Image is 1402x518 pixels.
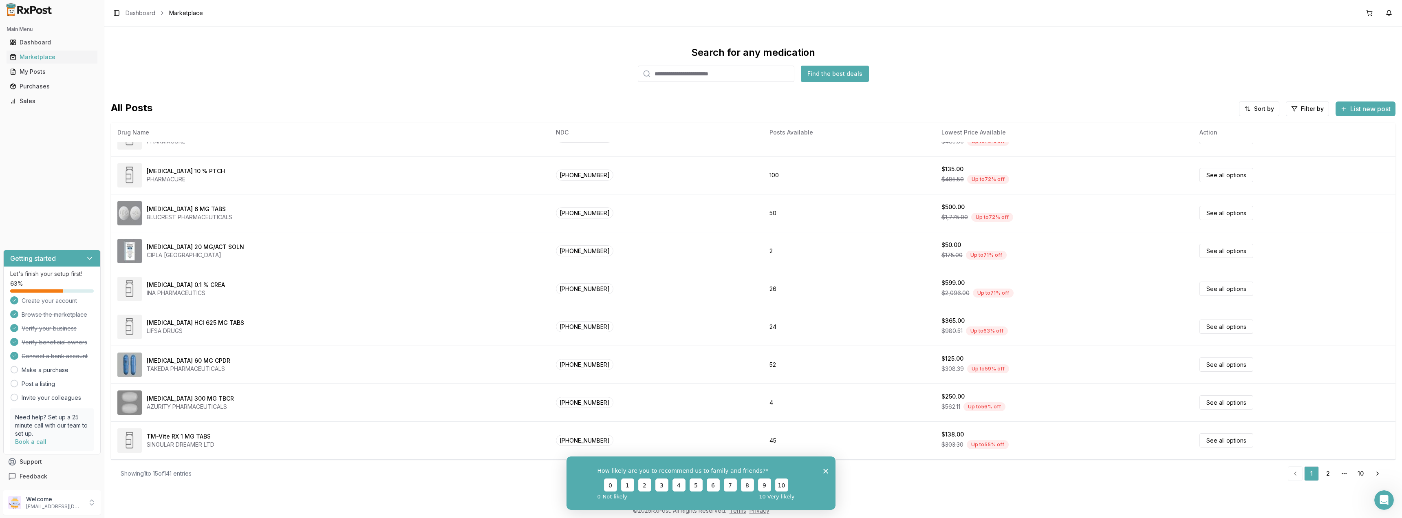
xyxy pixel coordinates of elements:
[7,94,97,108] a: Sales
[1288,466,1386,481] nav: pagination
[147,327,244,335] div: LIFSA DRUGS
[147,403,234,411] div: AZURITY PHARMACEUTICALS
[22,394,81,402] a: Invite your colleagues
[117,201,142,225] img: Carbinoxamine Maleate 6 MG TABS
[941,289,970,297] span: $2,096.00
[763,194,935,232] td: 50
[763,156,935,194] td: 100
[15,438,46,445] a: Book a call
[1286,101,1329,116] button: Filter by
[941,392,965,401] div: $250.00
[1239,101,1279,116] button: Sort by
[26,503,83,510] p: [EMAIL_ADDRESS][DOMAIN_NAME]
[147,395,234,403] div: [MEDICAL_DATA] 300 MG TBCR
[10,253,56,263] h3: Getting started
[10,97,94,105] div: Sales
[117,163,142,187] img: Methyl Salicylate 10 % PTCH
[147,213,232,221] div: BLUCREST PHARMACEUTICALS
[941,165,963,173] div: $135.00
[1320,466,1335,481] a: 2
[556,435,613,446] span: [PHONE_NUMBER]
[1301,105,1324,113] span: Filter by
[22,366,68,374] a: Make a purchase
[1374,490,1394,510] iframe: Intercom live chat
[147,281,225,289] div: [MEDICAL_DATA] 0.1 % CREA
[3,36,101,49] button: Dashboard
[117,239,142,263] img: SUMAtriptan 20 MG/ACT SOLN
[556,321,613,332] span: [PHONE_NUMBER]
[126,9,155,17] a: Dashboard
[147,167,225,175] div: [MEDICAL_DATA] 10 % PTCH
[1336,106,1395,114] a: List new post
[147,432,211,441] div: TM-Vite RX 1 MG TABS
[147,319,244,327] div: [MEDICAL_DATA] HCl 625 MG TABS
[1254,105,1274,113] span: Sort by
[22,297,77,305] span: Create your account
[966,251,1007,260] div: Up to 71 % off
[763,384,935,421] td: 4
[749,507,769,514] a: Privacy
[763,270,935,308] td: 26
[1199,320,1253,334] a: See all options
[10,53,94,61] div: Marketplace
[730,507,746,514] a: Terms
[941,175,964,183] span: $485.50
[1193,123,1395,142] th: Action
[7,79,97,94] a: Purchases
[941,279,965,287] div: $599.00
[556,245,613,256] span: [PHONE_NUMBER]
[963,402,1005,411] div: Up to 56 % off
[941,241,961,249] div: $50.00
[691,46,815,59] div: Search for any medication
[935,123,1193,142] th: Lowest Price Available
[3,3,55,16] img: RxPost Logo
[973,289,1014,298] div: Up to 71 % off
[26,495,83,503] p: Welcome
[1350,104,1391,114] span: List new post
[556,170,613,181] span: [PHONE_NUMBER]
[147,365,230,373] div: TAKEDA PHARMACEUTICALS
[20,472,47,481] span: Feedback
[7,35,97,50] a: Dashboard
[1199,206,1253,220] a: See all options
[941,213,968,221] span: $1,775.00
[7,50,97,64] a: Marketplace
[111,123,549,142] th: Drug Name
[801,66,869,82] button: Find the best deals
[117,428,142,453] img: TM-Vite RX 1 MG TABS
[3,65,101,78] button: My Posts
[967,440,1009,449] div: Up to 55 % off
[941,365,964,373] span: $308.39
[126,9,203,17] nav: breadcrumb
[111,101,152,116] span: All Posts
[3,51,101,64] button: Marketplace
[147,251,244,259] div: CIPLA [GEOGRAPHIC_DATA]
[763,421,935,459] td: 45
[117,315,142,339] img: metFORMIN HCl 625 MG TABS
[941,355,963,363] div: $125.00
[7,26,97,33] h2: Main Menu
[1199,357,1253,372] a: See all options
[117,390,142,415] img: Horizant 300 MG TBCR
[117,353,142,377] img: Dexilant 60 MG CPDR
[7,64,97,79] a: My Posts
[941,403,960,411] span: $562.11
[147,357,230,365] div: [MEDICAL_DATA] 60 MG CPDR
[147,289,225,297] div: INA PHARMACEUTICS
[941,317,965,325] div: $365.00
[967,364,1009,373] div: Up to 59 % off
[10,38,94,46] div: Dashboard
[22,311,87,319] span: Browse the marketplace
[22,352,88,360] span: Connect a bank account
[1304,466,1319,481] a: 1
[1199,433,1253,447] a: See all options
[147,441,214,449] div: SINGULAR DREAMER LTD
